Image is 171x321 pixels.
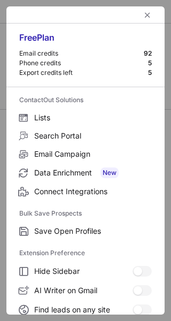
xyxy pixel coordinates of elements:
[34,266,133,276] span: Hide Sidebar
[34,305,133,315] span: Find leads on any site
[6,163,165,182] label: Data Enrichment New
[34,113,152,123] span: Lists
[141,9,154,21] button: left-button
[19,32,152,49] div: Free Plan
[6,127,165,145] label: Search Portal
[19,68,148,77] div: Export credits left
[148,68,152,77] div: 5
[34,131,152,141] span: Search Portal
[100,167,119,178] span: New
[34,149,152,159] span: Email Campaign
[19,91,152,109] label: ContactOut Solutions
[6,145,165,163] label: Email Campaign
[34,187,152,196] span: Connect Integrations
[6,182,165,201] label: Connect Integrations
[144,49,152,58] div: 92
[34,286,133,295] span: AI Writer on Gmail
[6,222,165,240] label: Save Open Profiles
[6,109,165,127] label: Lists
[19,59,148,67] div: Phone credits
[6,300,165,319] label: Find leads on any site
[34,226,152,236] span: Save Open Profiles
[148,59,152,67] div: 5
[19,49,144,58] div: Email credits
[17,10,28,20] button: right-button
[19,205,152,222] label: Bulk Save Prospects
[34,167,152,178] span: Data Enrichment
[6,262,165,281] label: Hide Sidebar
[6,281,165,300] label: AI Writer on Gmail
[19,244,152,262] label: Extension Preference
